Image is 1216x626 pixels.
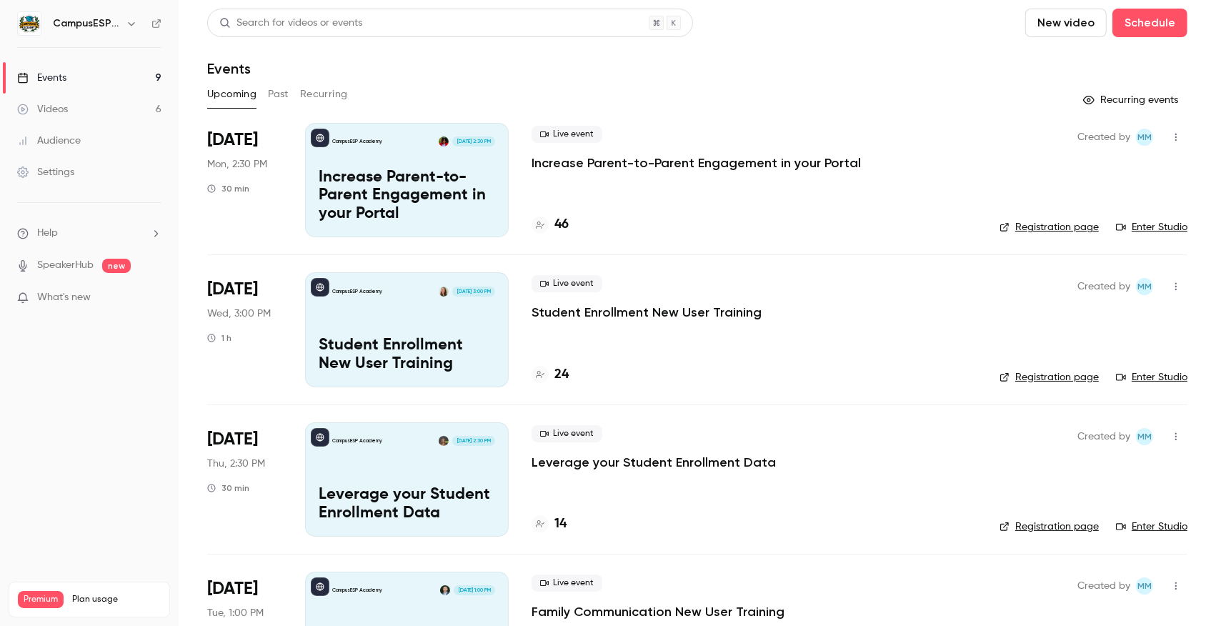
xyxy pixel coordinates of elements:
button: Past [268,83,289,106]
span: Help [37,226,58,241]
span: [DATE] [207,577,258,600]
span: [DATE] 2:30 PM [452,436,494,446]
img: Mira Gandhi [439,436,449,446]
a: Family Communication New User Training [532,603,784,620]
h4: 46 [554,215,569,234]
button: Upcoming [207,83,256,106]
p: Increase Parent-to-Parent Engagement in your Portal [319,169,495,224]
p: Videos [18,608,45,621]
div: Audience [17,134,81,148]
p: CampusESP Academy [332,437,382,444]
span: [DATE] 2:30 PM [452,136,494,146]
span: What's new [37,290,91,305]
h1: Luuk [69,7,96,18]
p: Leverage your Student Enrollment Data [319,486,495,523]
img: Albert Perera [440,585,450,595]
a: Enter Studio [1116,220,1187,234]
div: yep we'll do it! :) [11,76,119,108]
a: SpeakerHub [37,258,94,273]
span: Plan usage [72,594,161,605]
div: 30 min [207,482,249,494]
div: Videos [17,102,68,116]
button: Schedule [1112,9,1187,37]
a: Leverage your Student Enrollment Data [532,454,776,471]
div: all good -- thank you! [156,429,263,444]
a: Student Enrollment New User Training [532,304,762,321]
p: / 150 [132,608,161,621]
span: new [102,259,131,273]
span: Mon, 2:30 PM [207,157,267,172]
div: Aug 13 Wed, 3:00 PM (America/New York) [207,272,282,387]
button: go back [9,6,36,33]
button: Emoji picker [22,468,34,480]
p: CampusESP Academy [332,138,382,145]
h4: 24 [554,365,569,384]
li: help-dropdown-opener [17,226,161,241]
h4: 14 [554,515,567,534]
div: wooops [23,344,223,359]
span: Live event [532,425,602,442]
a: Registration page [1000,370,1099,384]
span: Live event [532,126,602,143]
span: [DATE] [207,278,258,301]
a: Increase Parent-to-Parent Engagement in your Portal [532,154,861,172]
div: Luuk • [DATE] [23,398,84,407]
div: hey there, all webinars have been replaced 😉 [11,139,234,184]
h1: Events [207,60,251,77]
p: Student Enrollment New User Training [319,337,495,374]
span: Tue, 1:00 PM [207,606,264,620]
span: Mairin Matthews [1136,577,1153,595]
a: Enter Studio [1116,520,1187,534]
span: Mairin Matthews [1136,278,1153,295]
span: Mairin Matthews [1136,428,1153,445]
div: [DATE] [11,119,274,139]
button: Upload attachment [68,468,79,480]
button: Recurring [300,83,348,106]
p: CampusESP Academy [332,288,382,295]
span: Created by [1077,428,1130,445]
span: Live event [532,575,602,592]
button: Recurring events [1077,89,1187,111]
span: Created by [1077,278,1130,295]
span: [DATE] [207,129,258,151]
span: 23 [132,610,141,619]
img: Mairin Matthews [439,287,449,297]
img: Profile image for Luuk [41,8,64,31]
span: MM [1137,129,1152,146]
span: [DATE] 3:00 PM [452,287,494,297]
div: 1 h [207,332,231,344]
span: Wed, 3:00 PM [207,307,271,321]
a: Leverage your Student Enrollment DataCampusESP AcademyMira Gandhi[DATE] 2:30 PMLeverage your Stud... [305,422,509,537]
span: Thu, 2:30 PM [207,457,265,471]
span: Created by [1077,577,1130,595]
span: [DATE] [207,428,258,451]
a: Enter Studio [1116,370,1187,384]
a: Registration page [1000,520,1099,534]
div: yep we'll do it! :) [23,85,107,99]
div: Settings [17,165,74,179]
button: Home [224,6,251,33]
div: Thank you! I also added a separate tab with Past videos I would love to have moved over too. Are ... [51,195,274,324]
span: [DATE] 1:00 PM [454,585,494,595]
button: Gif picker [45,468,56,480]
span: MM [1137,428,1152,445]
img: Tawanna Brown [439,136,449,146]
button: Send a message… [245,462,268,485]
div: Luuk says… [11,76,274,119]
div: Aug 14 Thu, 2:30 PM (America/New York) [207,422,282,537]
a: 24 [532,365,569,384]
p: CampusESP Academy [332,587,382,594]
div: hey there, all webinars have been replaced 😉 [23,147,223,175]
div: Aug 11 Mon, 2:30 PM (America/New York) [207,123,282,237]
span: MM [1137,278,1152,295]
span: Live event [532,275,602,292]
div: Events [17,71,66,85]
a: Student Enrollment New User TrainingCampusESP AcademyMairin Matthews[DATE] 3:00 PMStudent Enrollm... [305,272,509,387]
div: user says… [11,421,274,470]
div: user says… [11,6,274,77]
div: 30 min [207,183,249,194]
